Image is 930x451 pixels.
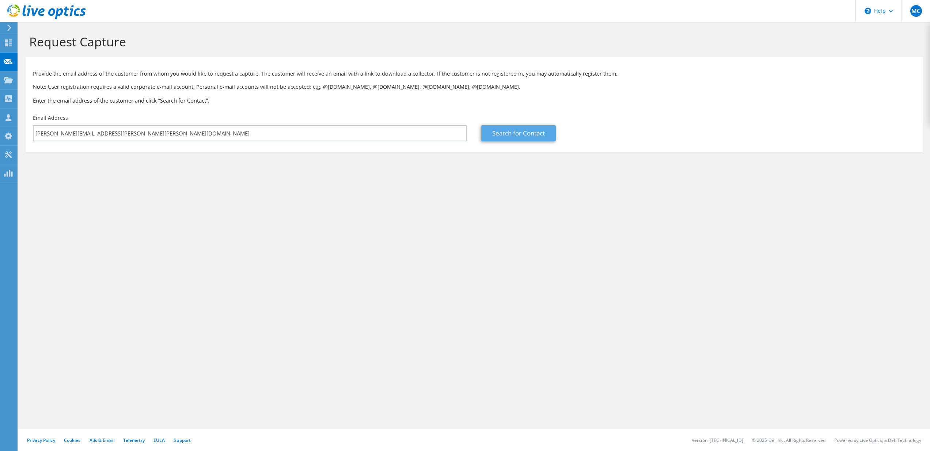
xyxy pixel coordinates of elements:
li: Powered by Live Optics, a Dell Technology [834,437,921,443]
h1: Request Capture [29,34,915,49]
span: MC [910,5,922,17]
h3: Enter the email address of the customer and click “Search for Contact”. [33,96,915,104]
p: Provide the email address of the customer from whom you would like to request a capture. The cust... [33,70,915,78]
a: EULA [153,437,165,443]
a: Telemetry [123,437,145,443]
a: Privacy Policy [27,437,55,443]
a: Support [174,437,191,443]
li: © 2025 Dell Inc. All Rights Reserved [752,437,825,443]
label: Email Address [33,114,68,122]
a: Search for Contact [481,125,556,141]
a: Ads & Email [90,437,114,443]
svg: \n [865,8,871,14]
a: Cookies [64,437,81,443]
li: Version: [TECHNICAL_ID] [692,437,743,443]
p: Note: User registration requires a valid corporate e-mail account. Personal e-mail accounts will ... [33,83,915,91]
